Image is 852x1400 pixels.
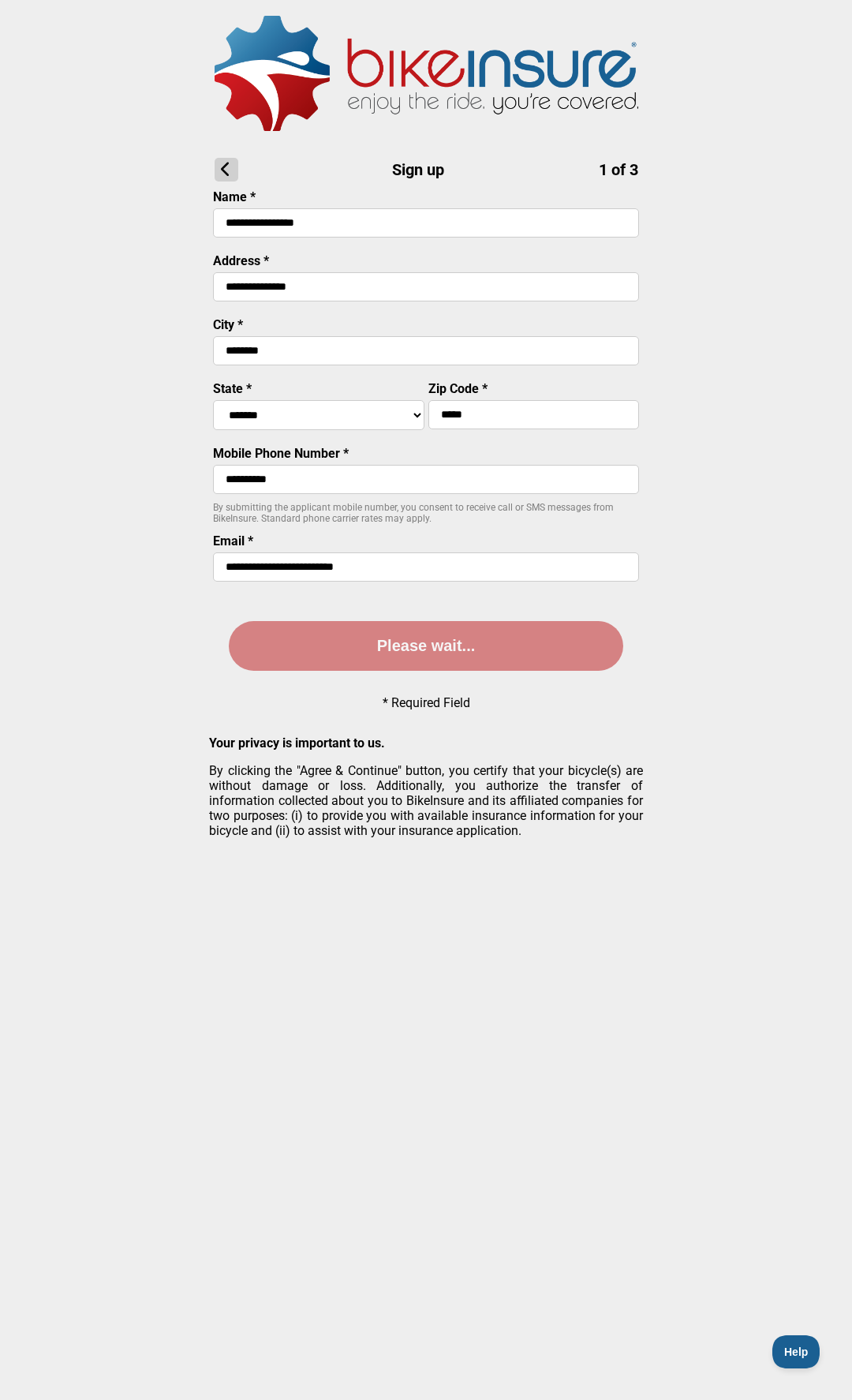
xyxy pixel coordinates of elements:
p: By clicking the "Agree & Continue" button, you certify that your bicycle(s) are without damage or... [209,763,643,838]
label: Email * [213,533,253,548]
label: Mobile Phone Number * [213,446,349,461]
strong: Your privacy is important to us. [209,736,385,751]
iframe: Toggle Customer Support [772,1335,820,1368]
p: By submitting the applicant mobile number, you consent to receive call or SMS messages from BikeI... [213,502,639,524]
label: City * [213,317,243,332]
label: Zip Code * [428,381,488,396]
label: Address * [213,253,269,268]
label: State * [213,381,252,396]
label: Name * [213,189,256,204]
p: * Required Field [383,695,470,710]
h1: Sign up [215,158,638,182]
span: 1 of 3 [599,160,638,179]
